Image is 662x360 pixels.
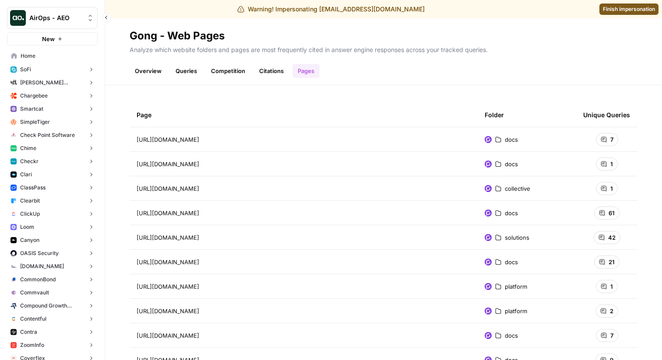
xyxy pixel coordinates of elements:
[603,5,655,13] span: Finish impersonation
[20,66,31,73] span: SoFi
[20,157,39,165] span: Checkr
[170,64,202,78] a: Queries
[20,92,48,100] span: Chargebee
[137,233,199,242] span: [URL][DOMAIN_NAME]
[505,160,518,168] span: docs
[20,341,44,349] span: ZoomInfo
[11,224,17,230] img: wev6amecshr6l48lvue5fy0bkco1
[20,144,36,152] span: Chime
[7,115,98,129] button: SimpleTiger
[20,302,85,310] span: Compound Growth Marketing
[7,32,98,45] button: New
[610,135,613,144] span: 7
[11,66,17,73] img: apu0vsiwfa15xu8z64806eursjsk
[10,10,26,26] img: AirOps - AEO Logo
[485,308,492,315] img: w6cjb6u2gvpdnjw72qw8i2q5f3eb
[7,325,98,339] button: Contra
[254,64,289,78] a: Citations
[11,303,17,309] img: kaevn8smg0ztd3bicv5o6c24vmo8
[11,329,17,335] img: azd67o9nw473vll9dbscvlvo9wsn
[11,342,17,348] img: hcm4s7ic2xq26rsmuray6dv1kquq
[11,132,17,138] img: gddfodh0ack4ddcgj10xzwv4nyos
[505,184,530,193] span: collective
[20,328,37,336] span: Contra
[206,64,250,78] a: Competition
[130,43,637,54] p: Analyze which website folders and pages are most frequently cited in answer engine responses acro...
[599,3,658,15] a: Finish impersonation
[11,106,17,112] img: rkye1xl29jr3pw1t320t03wecljb
[7,234,98,247] button: Canyon
[485,234,492,241] img: w6cjb6u2gvpdnjw72qw8i2q5f3eb
[505,307,527,315] span: platform
[20,236,39,244] span: Canyon
[7,76,98,89] button: [PERSON_NAME] [PERSON_NAME] at Work
[7,339,98,352] button: ZoomInfo
[7,299,98,312] button: Compound Growth Marketing
[137,135,199,144] span: [URL][DOMAIN_NAME]
[20,315,46,323] span: Contentful
[42,35,55,43] span: New
[137,307,199,315] span: [URL][DOMAIN_NAME]
[20,79,85,87] span: [PERSON_NAME] [PERSON_NAME] at Work
[20,262,64,270] span: [DOMAIN_NAME]
[137,331,199,340] span: [URL][DOMAIN_NAME]
[505,233,529,242] span: solutions
[11,237,17,243] img: 0idox3onazaeuxox2jono9vm549w
[610,282,613,291] span: 1
[11,80,17,86] img: m87i3pytwzu9d7629hz0batfjj1p
[505,258,518,266] span: docs
[485,161,492,168] img: w6cjb6u2gvpdnjw72qw8i2q5f3eb
[130,29,225,43] div: Gong - Web Pages
[11,290,17,296] img: xf6b4g7v9n1cfco8wpzm78dqnb6e
[11,119,17,125] img: hlg0wqi1id4i6sbxkcpd2tyblcaw
[20,118,50,126] span: SimpleTiger
[11,158,17,164] img: 78cr82s63dt93a7yj2fue7fuqlci
[583,103,630,127] div: Unique Queries
[7,142,98,155] button: Chime
[11,211,17,217] img: nyvnio03nchgsu99hj5luicuvesv
[7,89,98,102] button: Chargebee
[20,131,75,139] span: Check Point Software
[7,102,98,115] button: Smartcat
[610,331,613,340] span: 7
[7,63,98,76] button: SoFi
[505,135,518,144] span: docs
[11,316,17,322] img: 2ud796hvc3gw7qwjscn75txc5abr
[485,136,492,143] img: w6cjb6u2gvpdnjw72qw8i2q5f3eb
[610,160,613,168] span: 1
[20,223,34,231] span: Loom
[11,250,17,256] img: red1k5sizbc2zfjdzds8kz0ky0wq
[505,209,518,217] span: docs
[137,160,199,168] span: [URL][DOMAIN_NAME]
[485,259,492,266] img: w6cjb6u2gvpdnjw72qw8i2q5f3eb
[7,49,98,63] a: Home
[11,171,17,178] img: h6qlr8a97mop4asab8l5qtldq2wv
[7,207,98,220] button: ClickUp
[137,184,199,193] span: [URL][DOMAIN_NAME]
[7,7,98,29] button: Workspace: AirOps - AEO
[7,155,98,168] button: Checkr
[505,331,518,340] span: docs
[11,93,17,99] img: jkhkcar56nid5uw4tq7euxnuco2o
[7,168,98,181] button: Clari
[20,249,59,257] span: OASIS Security
[11,145,17,151] img: mhv33baw7plipcpp00rsngv1nu95
[137,209,199,217] span: [URL][DOMAIN_NAME]
[7,260,98,273] button: [DOMAIN_NAME]
[609,258,615,266] span: 21
[11,185,17,191] img: z4c86av58qw027qbtb91h24iuhub
[7,273,98,286] button: CommonBond
[485,185,492,192] img: w6cjb6u2gvpdnjw72qw8i2q5f3eb
[137,282,199,291] span: [URL][DOMAIN_NAME]
[7,129,98,142] button: Check Point Software
[20,184,46,192] span: ClassPass
[20,105,43,113] span: Smartcat
[608,233,616,242] span: 42
[610,184,613,193] span: 1
[485,332,492,339] img: w6cjb6u2gvpdnjw72qw8i2q5f3eb
[292,64,320,78] a: Pages
[7,286,98,299] button: Commvault
[21,52,94,60] span: Home
[20,210,40,218] span: ClickUp
[11,276,17,283] img: glq0fklpdxbalhn7i6kvfbbvs11n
